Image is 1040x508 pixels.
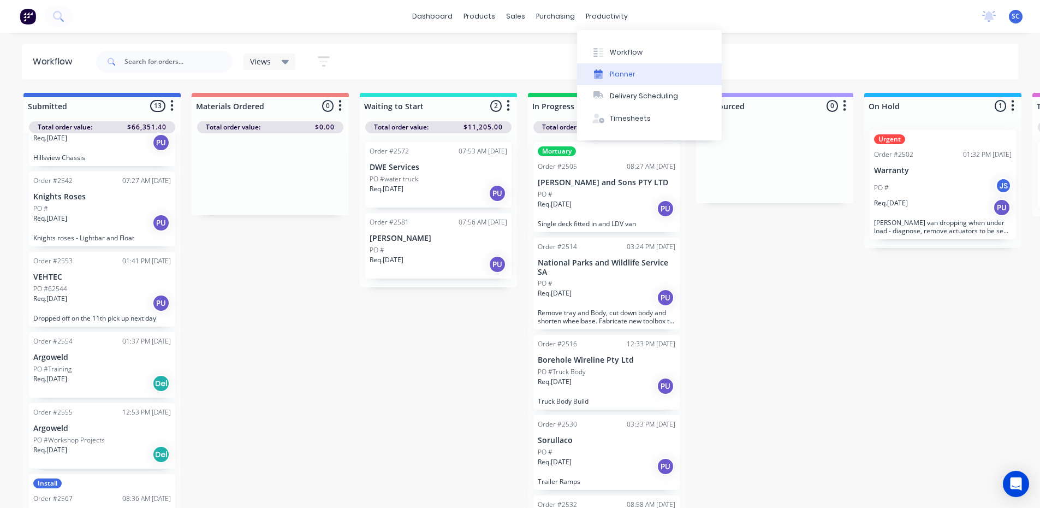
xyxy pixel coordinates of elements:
[577,63,722,85] button: Planner
[533,238,680,330] div: Order #251403:24 PM [DATE]National Parks and Wildlife Service SAPO #Req.[DATE]PURemove tray and B...
[152,134,170,151] div: PU
[501,8,531,25] div: sales
[489,256,506,273] div: PU
[874,198,908,208] p: Req. [DATE]
[458,8,501,25] div: products
[538,397,675,405] p: Truck Body Build
[33,55,78,68] div: Workflow
[874,166,1012,175] p: Warranty
[315,122,335,132] span: $0.00
[370,245,384,255] p: PO #
[627,420,675,429] div: 03:33 PM [DATE]
[33,407,73,417] div: Order #2555
[577,85,722,107] button: Delivery Scheduling
[370,163,507,172] p: DWE Services
[33,153,171,162] p: Hillsview Chassis
[577,108,722,129] button: Timesheets
[610,69,635,79] div: Planner
[538,447,552,457] p: PO #
[29,403,175,469] div: Order #255512:53 PM [DATE]ArgoweldPO #Workshop ProjectsReq.[DATE]Del
[38,122,92,132] span: Total order value:
[538,457,572,467] p: Req. [DATE]
[995,178,1012,194] div: JS
[365,213,512,279] div: Order #258107:56 AM [DATE][PERSON_NAME]PO #Req.[DATE]PU
[365,142,512,208] div: Order #257207:53 AM [DATE]DWE ServicesPO #water truckReq.[DATE]PU
[657,200,674,217] div: PU
[538,279,552,288] p: PO #
[33,494,73,504] div: Order #2567
[610,91,678,101] div: Delivery Scheduling
[33,445,67,455] p: Req. [DATE]
[542,122,597,132] span: Total order value:
[33,176,73,186] div: Order #2542
[33,424,171,433] p: Argoweld
[538,146,576,156] div: Mortuary
[538,477,675,486] p: Trailer Ramps
[874,150,913,160] div: Order #2502
[610,114,651,123] div: Timesheets
[370,234,507,243] p: [PERSON_NAME]
[531,8,580,25] div: purchasing
[459,146,507,156] div: 07:53 AM [DATE]
[874,134,905,144] div: Urgent
[538,420,577,429] div: Order #2530
[20,8,36,25] img: Factory
[627,339,675,349] div: 12:33 PM [DATE]
[33,234,171,242] p: Knights roses - Lightbar and Float
[152,214,170,232] div: PU
[407,8,458,25] a: dashboard
[122,494,171,504] div: 08:36 AM [DATE]
[627,162,675,172] div: 08:27 AM [DATE]
[127,122,167,132] span: $66,351.40
[538,199,572,209] p: Req. [DATE]
[538,178,675,187] p: [PERSON_NAME] and Sons PTY LTD
[33,314,171,322] p: Dropped off on the 11th pick up next day
[152,294,170,312] div: PU
[1012,11,1020,21] span: SC
[250,56,271,67] span: Views
[993,199,1011,216] div: PU
[122,256,171,266] div: 01:41 PM [DATE]
[963,150,1012,160] div: 01:32 PM [DATE]
[533,142,680,232] div: MortuaryOrder #250508:27 AM [DATE][PERSON_NAME] and Sons PTY LTDPO #Req.[DATE]PUSingle deck fitte...
[33,435,105,445] p: PO #Workshop Projects
[538,220,675,228] p: Single deck fitted in and LDV van
[29,252,175,327] div: Order #255301:41 PM [DATE]VEHTECPO #62544Req.[DATE]PUDropped off on the 11th pick up next day
[538,162,577,172] div: Order #2505
[33,256,73,266] div: Order #2553
[370,146,409,156] div: Order #2572
[370,255,403,265] p: Req. [DATE]
[533,335,680,410] div: Order #251612:33 PM [DATE]Borehole Wireline Pty LtdPO #Truck BodyReq.[DATE]PUTruck Body Build
[152,375,170,392] div: Del
[538,356,675,365] p: Borehole Wireline Pty Ltd
[538,258,675,277] p: National Parks and Wildlife Service SA
[370,184,403,194] p: Req. [DATE]
[538,288,572,298] p: Req. [DATE]
[538,377,572,387] p: Req. [DATE]
[33,284,67,294] p: PO #62544
[33,192,171,202] p: Knights Roses
[33,374,67,384] p: Req. [DATE]
[206,122,260,132] span: Total order value:
[33,133,67,143] p: Req. [DATE]
[538,339,577,349] div: Order #2516
[538,242,577,252] div: Order #2514
[33,364,72,374] p: PO #Training
[370,217,409,227] div: Order #2581
[122,176,171,186] div: 07:27 AM [DATE]
[29,172,175,246] div: Order #254207:27 AM [DATE]Knights RosesPO #Req.[DATE]PUKnights roses - Lightbar and Float
[33,204,48,214] p: PO #
[124,51,233,73] input: Search for orders...
[33,353,171,362] p: Argoweld
[538,367,586,377] p: PO #Truck Body
[33,479,62,488] div: Install
[577,41,722,63] button: Workflow
[538,436,675,445] p: Sorullaco
[610,48,643,57] div: Workflow
[122,407,171,417] div: 12:53 PM [DATE]
[122,336,171,346] div: 01:37 PM [DATE]
[29,332,175,398] div: Order #255401:37 PM [DATE]ArgoweldPO #TrainingReq.[DATE]Del
[870,130,1016,239] div: UrgentOrder #250201:32 PM [DATE]WarrantyPO #JSReq.[DATE]PU[PERSON_NAME] van dropping when under l...
[874,183,889,193] p: PO #
[1003,471,1029,497] div: Open Intercom Messenger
